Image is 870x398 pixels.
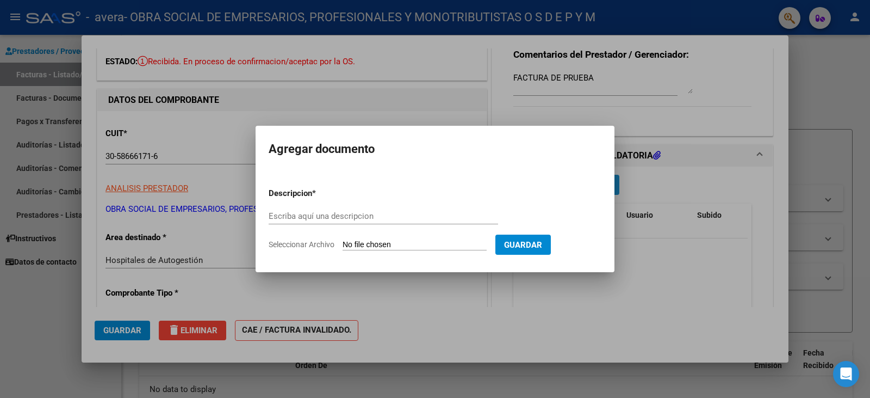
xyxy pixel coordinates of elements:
button: Guardar [495,235,551,255]
div: Open Intercom Messenger [833,361,859,387]
h2: Agregar documento [269,139,601,160]
span: Seleccionar Archivo [269,240,334,249]
p: Descripcion [269,187,369,200]
span: Guardar [504,240,542,250]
